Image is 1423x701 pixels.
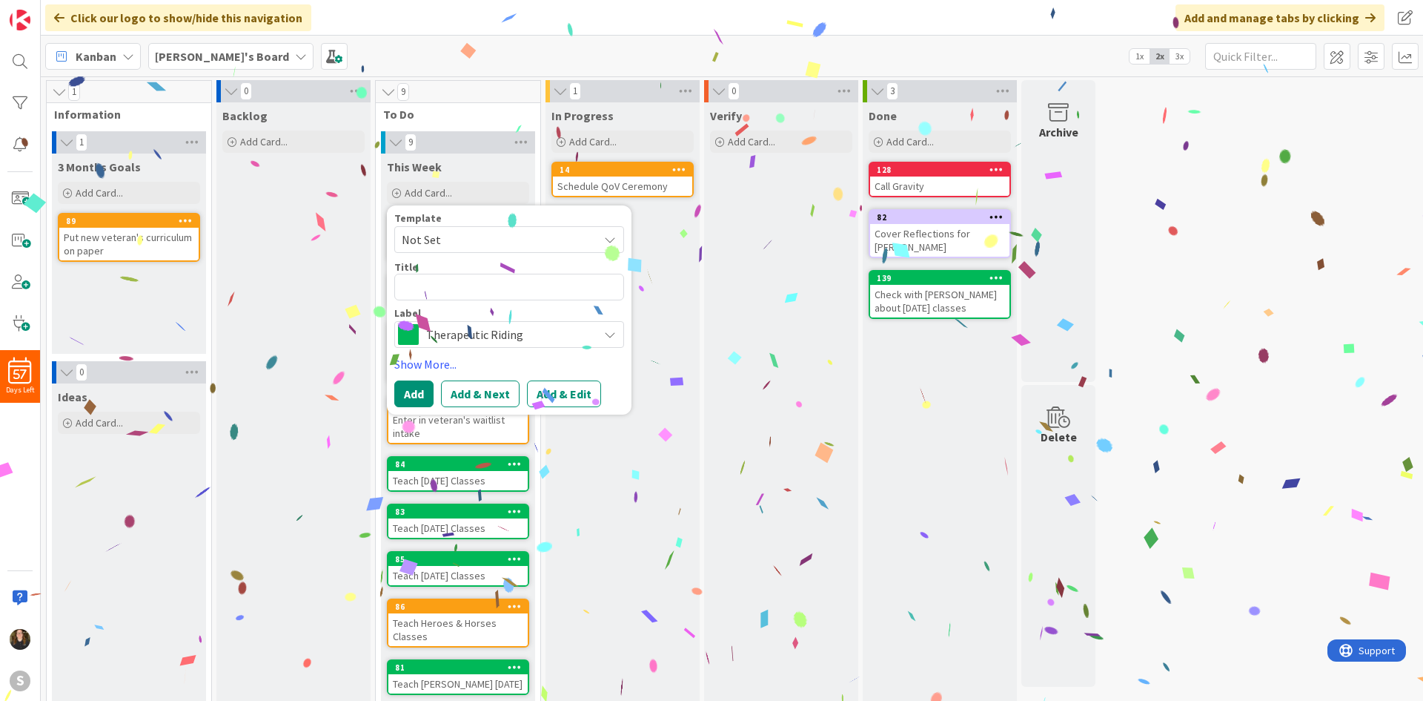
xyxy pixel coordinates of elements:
span: To Do [383,107,522,122]
div: Cover Reflections for [PERSON_NAME] [870,224,1009,257]
div: 139Check with [PERSON_NAME] about [DATE] classes [870,271,1009,317]
span: In Progress [551,108,614,123]
span: Support [31,2,67,20]
div: 83 [388,505,528,519]
span: 0 [240,82,252,100]
div: Teach Heroes & Horses Classes [388,613,528,646]
div: Call Gravity [870,177,1009,196]
span: Label [394,308,421,318]
span: 0 [728,82,740,100]
div: 87Enter in veteran's waitlist intake [388,397,528,443]
div: 82Cover Reflections for [PERSON_NAME] [870,211,1009,257]
div: 139 [870,271,1009,285]
span: 0 [76,363,87,381]
div: 14 [560,165,692,175]
div: 89Put new veteran's curriculum on paper [59,214,199,260]
div: 85 [388,553,528,566]
div: Check with [PERSON_NAME] about [DATE] classes [870,285,1009,317]
div: Enter in veteran's waitlist intake [388,410,528,443]
span: This Week [387,159,442,174]
div: 86 [395,602,528,612]
div: 83Teach [DATE] Classes [388,505,528,538]
div: 14 [553,163,692,177]
div: 84 [388,458,528,471]
div: 128 [877,165,1009,175]
span: Verify [710,108,742,123]
span: Template [394,213,442,223]
div: 84Teach [DATE] Classes [388,458,528,490]
div: Teach [DATE] Classes [388,519,528,538]
span: Information [54,107,193,122]
span: 3x [1170,49,1190,64]
button: Add [394,381,434,407]
img: Visit kanbanzone.com [10,10,30,30]
div: 82 [870,211,1009,224]
span: Backlog [222,108,268,123]
span: Done [869,108,897,123]
span: Not Set [402,230,587,249]
span: 1 [76,134,87,151]
button: Add & Next [441,381,520,407]
span: Add Card... [728,135,775,148]
span: Ideas [58,389,87,404]
div: Schedule QoV Ceremony [553,177,692,196]
label: Title [394,260,418,274]
div: 83 [395,507,528,517]
img: KP [10,629,30,650]
span: 1 [569,82,581,100]
div: 128 [870,163,1009,177]
div: 85Teach [DATE] Classes [388,553,528,585]
span: Add Card... [76,186,123,200]
div: Teach [PERSON_NAME] [DATE] [388,674,528,694]
span: 1 [68,83,80,101]
span: 1x [1130,49,1150,64]
input: Quick Filter... [1205,43,1316,70]
div: Put new veteran's curriculum on paper [59,228,199,260]
div: 139 [877,273,1009,283]
div: Teach [DATE] Classes [388,471,528,490]
div: 81 [388,661,528,674]
span: Therapeutic Riding [426,324,591,345]
div: 81 [395,662,528,673]
span: Add Card... [240,135,288,148]
div: 86 [388,600,528,613]
div: 81Teach [PERSON_NAME] [DATE] [388,661,528,694]
span: Add Card... [886,135,934,148]
span: 3 [886,82,898,100]
div: 89 [66,216,199,226]
div: Click our logo to show/hide this navigation [45,4,311,31]
div: 82 [877,212,1009,223]
button: Add & Edit [527,381,601,407]
div: Archive [1039,123,1078,141]
div: S [10,671,30,691]
span: Add Card... [76,416,123,430]
span: Add Card... [569,135,617,148]
span: Add Card... [405,186,452,200]
span: 3 Months Goals [58,159,141,174]
div: Add and manage tabs by clicking [1175,4,1384,31]
span: 57 [13,369,27,380]
div: 86Teach Heroes & Horses Classes [388,600,528,646]
div: 128Call Gravity [870,163,1009,196]
div: 84 [395,459,528,470]
span: 9 [405,134,417,151]
div: Teach [DATE] Classes [388,566,528,585]
div: Delete [1041,428,1077,446]
span: 9 [397,83,409,101]
span: Kanban [76,47,116,65]
b: [PERSON_NAME]'s Board [155,49,289,64]
div: 89 [59,214,199,228]
a: Show More... [394,355,624,373]
span: 2x [1150,49,1170,64]
div: 85 [395,554,528,565]
div: 14Schedule QoV Ceremony [553,163,692,196]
